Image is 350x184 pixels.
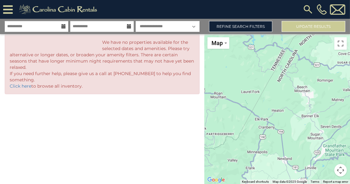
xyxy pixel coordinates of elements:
a: Open this area in Google Maps (opens a new window) [206,176,227,184]
a: Refine Search Filters [209,21,273,32]
a: [PHONE_NUMBER] [315,4,328,15]
img: Khaki-logo.png [16,3,102,16]
a: Terms [311,180,319,183]
a: Click here [10,83,31,89]
a: Report a map error [323,180,348,183]
p: We have no properties available for the selected dates and amenities. Please try alternative or l... [10,39,195,89]
span: Map [212,40,223,46]
button: Change map style [207,37,229,49]
span: Map data ©2025 Google [273,180,307,183]
button: Toggle fullscreen view [334,37,347,50]
button: Keyboard shortcuts [242,180,269,184]
img: search-regular.svg [302,4,314,15]
button: Map camera controls [334,164,347,176]
img: Google [206,176,227,184]
button: Update Results [282,21,345,32]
